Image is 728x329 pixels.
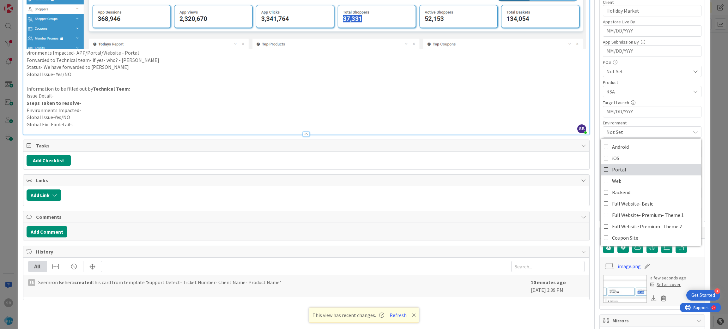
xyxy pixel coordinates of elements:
[387,311,409,319] button: Refresh
[603,60,701,64] div: POS
[36,248,578,255] span: History
[32,3,35,8] div: 9+
[577,124,586,133] span: SB
[612,210,684,220] span: Full Website- Premium- Theme 1
[606,106,698,117] input: MM/DD/YYYY
[603,121,701,125] div: Environment
[27,63,586,71] p: Status- We have forwarded to [PERSON_NAME]
[27,107,586,114] p: Environments Impacted-
[28,261,47,272] div: All
[603,80,701,85] div: Product
[74,279,92,285] b: created
[601,164,701,175] a: Portal
[601,232,701,243] a: Coupon Site
[27,57,586,64] p: Forwarded to Technical team- if yes- who? - [PERSON_NAME]
[603,20,701,24] div: Appstore Live By
[606,26,698,36] input: MM/DD/YYYY
[612,176,622,186] span: Web
[606,88,690,95] span: RSA
[606,68,690,75] span: Not Set
[601,153,701,164] a: iOS
[27,226,67,237] button: Add Comment
[612,199,653,208] span: Full Website- Basic
[27,92,586,99] p: Issue Detail-
[601,175,701,187] a: Web
[27,189,61,201] button: Add Link
[686,290,720,301] div: Open Get Started checklist, remaining modules: 4
[27,114,586,121] p: Global Issue-Yes/NO
[13,1,29,9] span: Support
[601,141,701,153] a: Android
[603,40,701,44] div: App Submission By
[606,46,698,57] input: MM/DD/YYYY
[606,128,690,136] span: Not Set
[27,100,82,106] strong: Steps Taken to resolve-
[618,262,641,270] a: image.png
[27,155,71,166] button: Add Checklist
[27,85,586,93] p: Information to be filled out by
[601,209,701,221] a: Full Website- Premium- Theme 1
[603,100,701,105] div: Target Launch
[93,86,130,92] strong: Technical Team:
[36,142,578,149] span: Tasks
[612,188,630,197] span: Backend
[650,281,681,288] div: Set as cover
[714,288,720,294] div: 4
[27,121,586,128] p: Global Fix- Fix details
[531,279,566,285] b: 10 minutes ago
[650,275,686,281] div: a few seconds ago
[36,213,578,221] span: Comments
[27,71,586,78] p: Global Issue- Yes/NO
[36,176,578,184] span: Links
[511,261,585,272] input: Search...
[612,317,693,324] span: Mirrors
[612,222,682,231] span: Full Website Premium- Theme 2
[612,233,638,242] span: Coupon Site
[650,294,657,302] div: Download
[38,278,281,286] span: Seemron Behera this card from template 'Support Defect- Ticket Number- Client Name- Product Name'
[601,221,701,232] a: Full Website Premium- Theme 2
[28,279,35,286] div: SB
[612,153,619,163] span: iOS
[601,198,701,209] a: Full Website- Basic
[691,292,715,298] div: Get Started
[601,187,701,198] a: Backend
[531,278,585,294] div: [DATE] 3:39 PM
[612,165,626,174] span: Portal
[312,311,384,319] span: This view has recent changes.
[612,142,629,152] span: Android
